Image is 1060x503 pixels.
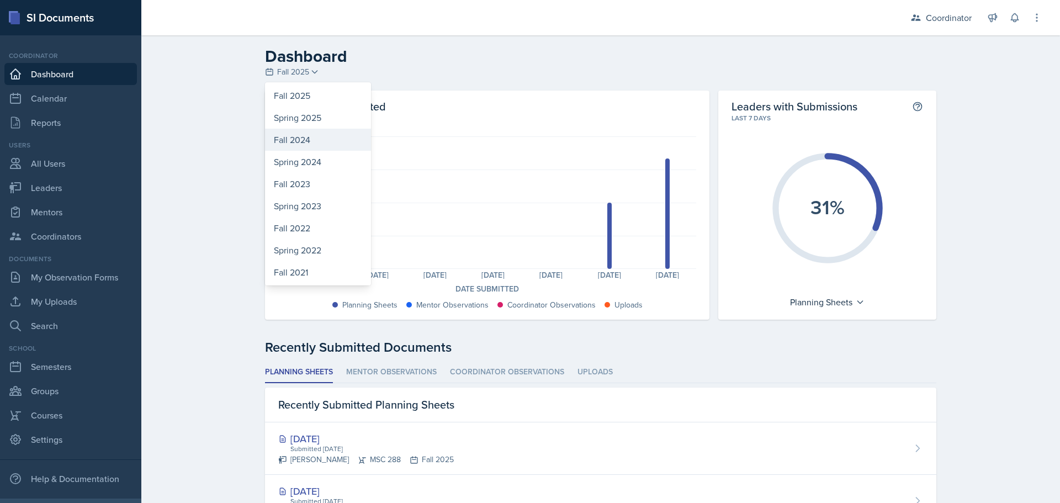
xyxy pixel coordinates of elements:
a: Leaders [4,177,137,199]
div: Last 7 days [278,113,696,123]
div: [DATE] [278,431,454,446]
a: Dashboard [4,63,137,85]
div: [DATE] [464,271,522,279]
h2: Dashboard [265,46,936,66]
div: Help & Documentation [4,468,137,490]
a: Groups [4,380,137,402]
div: [DATE] [638,271,696,279]
h2: Documents Submitted [278,99,696,113]
div: Users [4,140,137,150]
a: Reports [4,112,137,134]
text: 31% [810,193,845,221]
li: Mentor Observations [346,362,437,383]
div: Mentor Observations [416,299,489,311]
div: Last 7 days [732,113,923,123]
a: Search [4,315,137,337]
div: [DATE] [522,271,580,279]
div: [PERSON_NAME] MSC 288 Fall 2025 [278,454,454,465]
div: [DATE] [278,484,463,499]
div: Recently Submitted Documents [265,337,936,357]
div: [DATE] [348,271,406,279]
div: Spring 2024 [265,151,371,173]
h2: Leaders with Submissions [732,99,857,113]
a: Mentors [4,201,137,223]
div: Coordinator [926,11,972,24]
div: Fall 2021 [265,261,371,283]
a: [DATE] Submitted [DATE] [PERSON_NAME]MSC 288Fall 2025 [265,422,936,475]
div: Spring 2025 [265,107,371,129]
div: Fall 2025 [265,84,371,107]
div: [DATE] [406,271,464,279]
div: Planning Sheets [342,299,397,311]
div: Coordinator Observations [507,299,596,311]
div: Recently Submitted Planning Sheets [265,388,936,422]
div: Documents [4,254,137,264]
a: Semesters [4,356,137,378]
a: Courses [4,404,137,426]
li: Planning Sheets [265,362,333,383]
div: [DATE] [580,271,638,279]
li: Uploads [577,362,613,383]
div: Submitted [DATE] [289,444,454,454]
span: Fall 2025 [277,66,309,78]
li: Coordinator Observations [450,362,564,383]
div: Date Submitted [278,283,696,295]
a: Calendar [4,87,137,109]
div: Uploads [614,299,643,311]
a: My Uploads [4,290,137,313]
div: Spring 2023 [265,195,371,217]
div: School [4,343,137,353]
div: Fall 2024 [265,129,371,151]
a: My Observation Forms [4,266,137,288]
div: Fall 2023 [265,173,371,195]
a: All Users [4,152,137,174]
div: Fall 2022 [265,217,371,239]
a: Coordinators [4,225,137,247]
a: Settings [4,428,137,451]
div: Coordinator [4,51,137,61]
div: Spring 2022 [265,239,371,261]
div: Planning Sheets [785,293,870,311]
